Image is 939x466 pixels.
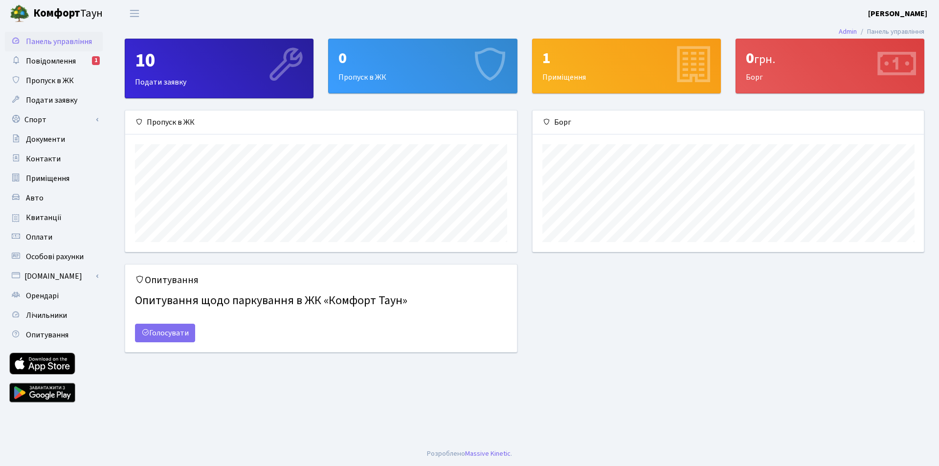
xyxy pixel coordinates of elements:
span: Оплати [26,232,52,243]
span: Квитанції [26,212,62,223]
div: 10 [135,49,303,72]
div: 1 [542,49,711,67]
a: Пропуск в ЖК [5,71,103,90]
a: Опитування [5,325,103,345]
a: Авто [5,188,103,208]
a: 1Приміщення [532,39,721,93]
span: Орендарі [26,290,59,301]
a: Розроблено [427,448,465,459]
a: Документи [5,130,103,149]
a: Орендарі [5,286,103,306]
a: Оплати [5,227,103,247]
div: 0 [338,49,507,67]
img: logo.png [10,4,29,23]
a: Massive Kinetic [465,448,511,459]
a: Квитанції [5,208,103,227]
span: Таун [33,5,103,22]
a: Спорт [5,110,103,130]
b: [PERSON_NAME] [868,8,927,19]
h4: Опитування щодо паркування в ЖК «Комфорт Таун» [135,290,507,312]
span: Документи [26,134,65,145]
a: Лічильники [5,306,103,325]
span: грн. [754,51,775,68]
div: Борг [736,39,924,93]
a: Голосувати [135,324,195,342]
div: Борг [533,111,924,134]
span: Повідомлення [26,56,76,67]
a: Контакти [5,149,103,169]
li: Панель управління [857,26,924,37]
span: Лічильники [26,310,67,321]
h5: Опитування [135,274,507,286]
div: 0 [746,49,914,67]
span: Авто [26,193,44,203]
a: [DOMAIN_NAME] [5,266,103,286]
a: Admin [839,26,857,37]
a: Повідомлення1 [5,51,103,71]
div: Подати заявку [125,39,313,98]
span: Приміщення [26,173,69,184]
a: Подати заявку [5,90,103,110]
a: Приміщення [5,169,103,188]
a: Особові рахунки [5,247,103,266]
a: Панель управління [5,32,103,51]
span: Опитування [26,330,68,340]
b: Комфорт [33,5,80,21]
a: 10Подати заявку [125,39,313,98]
div: Приміщення [533,39,720,93]
nav: breadcrumb [824,22,939,42]
a: 0Пропуск в ЖК [328,39,517,93]
span: Подати заявку [26,95,77,106]
span: Панель управління [26,36,92,47]
div: . [427,448,512,459]
div: 1 [92,56,100,65]
a: [PERSON_NAME] [868,8,927,20]
div: Пропуск в ЖК [329,39,516,93]
div: Пропуск в ЖК [125,111,517,134]
button: Переключити навігацію [122,5,147,22]
span: Особові рахунки [26,251,84,262]
span: Пропуск в ЖК [26,75,74,86]
span: Контакти [26,154,61,164]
